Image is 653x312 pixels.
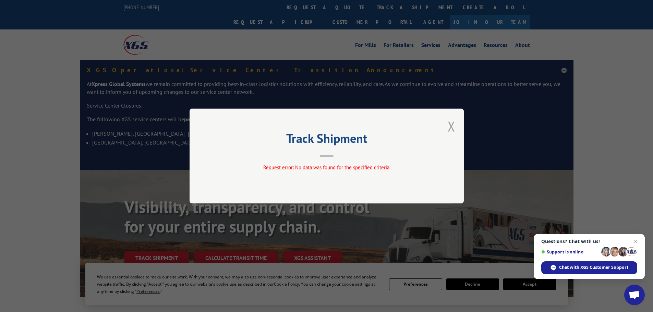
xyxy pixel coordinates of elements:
span: Chat with XGS Customer Support [559,264,628,271]
h2: Track Shipment [224,134,430,147]
a: Open chat [624,285,645,305]
span: Request error: No data was found for the specified criteria. [263,164,390,171]
span: Support is online [541,249,599,254]
span: Chat with XGS Customer Support [541,261,637,274]
span: Questions? Chat with us! [541,239,637,244]
button: Close modal [448,117,455,135]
